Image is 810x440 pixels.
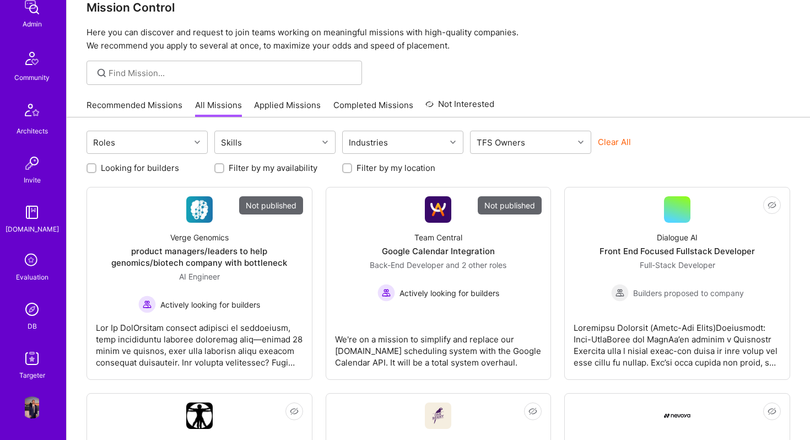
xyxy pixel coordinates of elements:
img: Admin Search [21,298,43,320]
div: Architects [17,125,48,137]
div: Not published [478,196,542,214]
div: Targeter [19,369,45,381]
i: icon Chevron [322,139,328,145]
a: Recommended Missions [87,99,182,117]
img: Company Logo [425,196,451,223]
div: Industries [346,135,391,151]
a: Applied Missions [254,99,321,117]
div: Admin [23,18,42,30]
div: Roles [90,135,118,151]
h3: Mission Control [87,1,790,14]
i: icon SelectionTeam [21,250,42,271]
a: User Avatar [18,396,46,418]
span: and 2 other roles [446,260,506,270]
div: Verge Genomics [170,232,229,243]
i: icon EyeClosed [768,407,776,416]
img: Architects [19,99,45,125]
i: icon EyeClosed [528,407,537,416]
img: Company Logo [664,414,690,418]
p: Here you can discover and request to join teams working on meaningful missions with high-quality ... [87,26,790,52]
a: Dialogue AIFront End Focused Fullstack DeveloperFull-Stack Developer Builders proposed to company... [574,196,781,371]
img: Invite [21,152,43,174]
div: Google Calendar Integration [382,245,495,257]
div: Front End Focused Fullstack Developer [600,245,755,257]
span: Actively looking for builders [160,299,260,310]
img: Company Logo [186,196,213,223]
img: Actively looking for builders [377,284,395,302]
div: Evaluation [16,271,48,283]
img: Community [19,45,45,72]
div: We're on a mission to simplify and replace our [DOMAIN_NAME] scheduling system with the Google Ca... [335,325,542,368]
i: icon Chevron [578,139,584,145]
div: Lor Ip DolOrsitam consect adipisci el seddoeiusm, temp incididuntu laboree doloremag aliq—enimad ... [96,313,303,368]
i: icon Chevron [195,139,200,145]
i: icon SearchGrey [95,67,108,79]
button: Clear All [598,136,631,148]
input: Find Mission... [109,67,354,79]
div: DB [28,320,37,332]
i: icon EyeClosed [768,201,776,210]
div: Dialogue AI [657,232,698,243]
i: icon Chevron [450,139,456,145]
img: User Avatar [21,396,43,418]
i: icon EyeClosed [290,407,299,416]
span: Full-Stack Developer [640,260,715,270]
div: Invite [24,174,41,186]
div: Skills [218,135,245,151]
span: Back-End Developer [370,260,444,270]
label: Filter by my availability [229,162,317,174]
img: Company Logo [425,403,451,429]
img: Actively looking for builders [138,296,156,313]
div: Not published [239,196,303,214]
div: product managers/leaders to help genomics/biotech company with bottleneck [96,245,303,269]
img: guide book [21,201,43,223]
span: Builders proposed to company [633,287,744,299]
label: Filter by my location [357,162,435,174]
div: Loremipsu Dolorsit (Ametc-Adi Elits)Doeiusmodt: Inci-UtlaBoree dol MagnAa’en adminim v Quisnostr ... [574,313,781,368]
div: [DOMAIN_NAME] [6,223,59,235]
span: Actively looking for builders [399,287,499,299]
label: Looking for builders [101,162,179,174]
a: Completed Missions [333,99,413,117]
div: Community [14,72,50,83]
span: AI Engineer [179,272,220,281]
a: Not Interested [425,98,494,117]
img: Skill Targeter [21,347,43,369]
a: All Missions [195,99,242,117]
img: Company Logo [186,403,213,429]
a: Not publishedCompany LogoTeam CentralGoogle Calendar IntegrationBack-End Developer and 2 other ro... [335,196,542,371]
a: Not publishedCompany LogoVerge Genomicsproduct managers/leaders to help genomics/biotech company ... [96,196,303,371]
div: Team Central [414,232,462,243]
div: TFS Owners [474,135,528,151]
img: Builders proposed to company [611,284,629,302]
